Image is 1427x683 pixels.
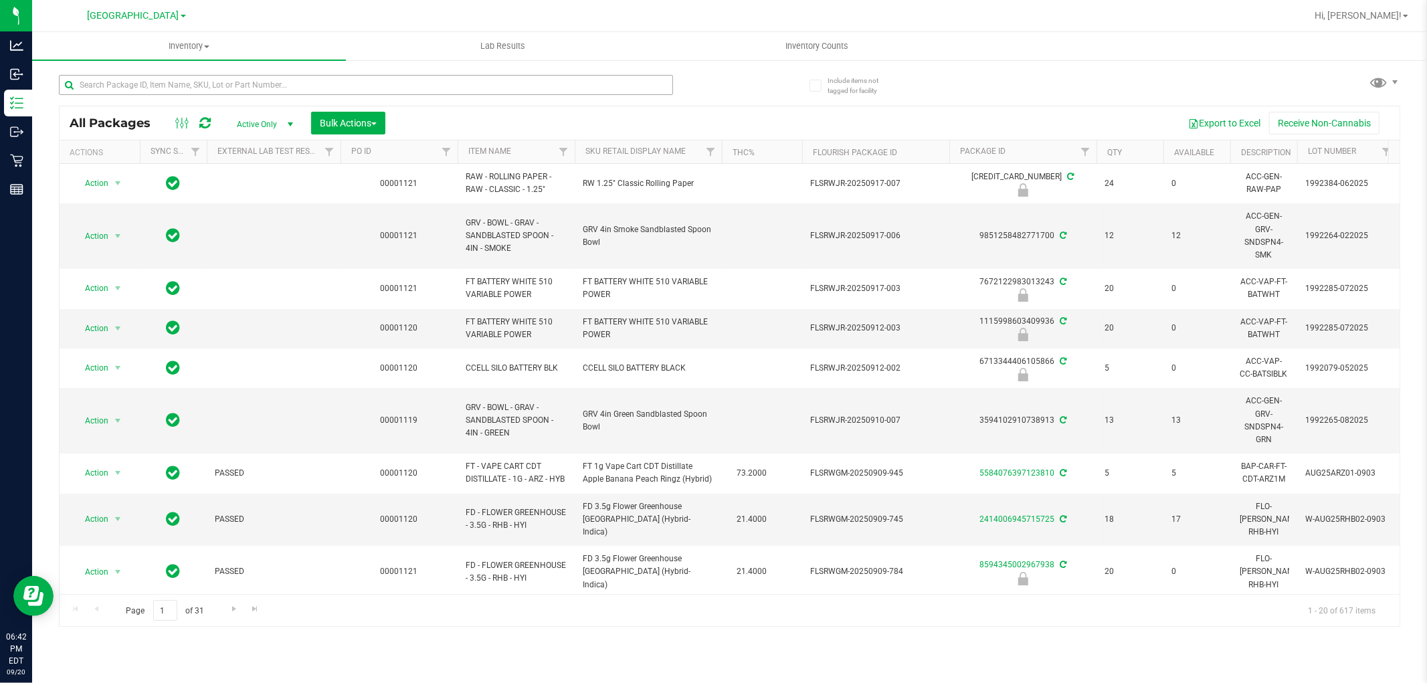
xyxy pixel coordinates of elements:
a: Package ID [960,147,1006,156]
span: FD 3.5g Flower Greenhouse [GEOGRAPHIC_DATA] (Hybrid-Indica) [583,553,714,591]
span: 17 [1171,513,1222,526]
a: Sku Retail Display Name [585,147,686,156]
span: FT BATTERY WHITE 510 VARIABLE POWER [583,316,714,341]
span: Sync from Compliance System [1058,277,1066,286]
inline-svg: Inbound [10,68,23,81]
span: Page of 31 [114,600,215,621]
span: CCELL SILO BATTERY BLACK [583,362,714,375]
button: Receive Non-Cannabis [1269,112,1380,134]
span: FLSRWJR-20250912-002 [810,362,941,375]
span: 1992384-062025 [1305,177,1390,190]
span: In Sync [167,318,181,337]
inline-svg: Retail [10,154,23,167]
span: In Sync [167,174,181,193]
span: FD 3.5g Flower Greenhouse [GEOGRAPHIC_DATA] (Hybrid-Indica) [583,500,714,539]
div: Newly Received [947,288,1099,302]
span: In Sync [167,562,181,581]
a: 00001120 [381,363,418,373]
span: RW 1.25" Classic Rolling Paper [583,177,714,190]
span: Action [73,174,109,193]
a: External Lab Test Result [217,147,322,156]
p: 09/20 [6,667,26,677]
span: FLSRWGM-20250909-784 [810,565,941,578]
div: ACC-GEN-GRV-SNDSPN4-SMK [1238,209,1289,263]
span: PASSED [215,565,332,578]
button: Export to Excel [1179,112,1269,134]
span: In Sync [167,226,181,245]
a: Filter [318,140,341,163]
span: GRV - BOWL - GRAV - SANDBLASTED SPOON - 4IN - SMOKE [466,217,567,256]
a: Qty [1107,148,1122,157]
span: select [110,319,126,338]
span: FLSRWJR-20250912-003 [810,322,941,334]
span: Sync from Compliance System [1058,560,1066,569]
span: In Sync [167,359,181,377]
a: Filter [700,140,722,163]
div: FLO-[PERSON_NAME]-RHB-HYI [1238,499,1289,541]
span: 20 [1105,282,1155,295]
span: [GEOGRAPHIC_DATA] [88,10,179,21]
p: 06:42 PM EDT [6,631,26,667]
span: Action [73,464,109,482]
span: 21.4000 [730,562,773,581]
button: Bulk Actions [311,112,385,134]
span: Lab Results [462,40,543,52]
span: FT 1g Vape Cart CDT Distillate Apple Banana Peach Ringz (Hybrid) [583,460,714,486]
span: 13 [1105,414,1155,427]
a: Filter [1375,140,1398,163]
a: 00001120 [381,468,418,478]
span: FT BATTERY WHITE 510 VARIABLE POWER [466,316,567,341]
span: Action [73,319,109,338]
a: Inventory Counts [660,32,973,60]
a: 00001121 [381,567,418,576]
div: BAP-CAR-FT-CDT-ARZ1M [1238,459,1289,487]
div: 7672122983013243 [947,276,1099,302]
span: CCELL SILO BATTERY BLK [466,362,567,375]
a: Filter [553,140,575,163]
span: FLSRWJR-20250917-006 [810,229,941,242]
span: select [110,563,126,581]
span: FLSRWJR-20250917-007 [810,177,941,190]
div: Administrative Hold [947,328,1099,341]
span: 5 [1171,467,1222,480]
a: PO ID [351,147,371,156]
span: Sync from Compliance System [1058,316,1066,326]
span: 12 [1171,229,1222,242]
span: Include items not tagged for facility [828,76,894,96]
div: ACC-VAP-CC-BATSIBLK [1238,354,1289,382]
div: 9851258482771700 [947,229,1099,242]
a: 8594345002967938 [979,560,1054,569]
span: 20 [1105,322,1155,334]
span: PASSED [215,467,332,480]
span: 0 [1171,282,1222,295]
span: Action [73,279,109,298]
span: GRV - BOWL - GRAV - SANDBLASTED SPOON - 4IN - GREEN [466,401,567,440]
inline-svg: Inventory [10,96,23,110]
span: FD - FLOWER GREENHOUSE - 3.5G - RHB - HYI [466,506,567,532]
span: 21.4000 [730,510,773,529]
span: select [110,510,126,528]
a: Lab Results [346,32,660,60]
span: In Sync [167,510,181,528]
span: FD - FLOWER GREENHOUSE - 3.5G - RHB - HYI [466,559,567,585]
span: PASSED [215,513,332,526]
span: Sync from Compliance System [1058,415,1066,425]
span: W-AUG25RHB02-0903 [1305,565,1390,578]
span: FLSRWJR-20250917-003 [810,282,941,295]
span: AUG25ARZ01-0903 [1305,467,1390,480]
span: Sync from Compliance System [1058,357,1066,366]
span: 1 - 20 of 617 items [1297,600,1386,620]
inline-svg: Reports [10,183,23,196]
a: Filter [436,140,458,163]
div: Actions [70,148,134,157]
iframe: Resource center [13,576,54,616]
span: Action [73,359,109,377]
span: Sync from Compliance System [1058,231,1066,240]
span: 1992079-052025 [1305,362,1390,375]
a: 00001121 [381,284,418,293]
span: FT BATTERY WHITE 510 VARIABLE POWER [466,276,567,301]
span: In Sync [167,464,181,482]
a: 00001121 [381,231,418,240]
span: Sync from Compliance System [1058,468,1066,478]
span: 20 [1105,565,1155,578]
